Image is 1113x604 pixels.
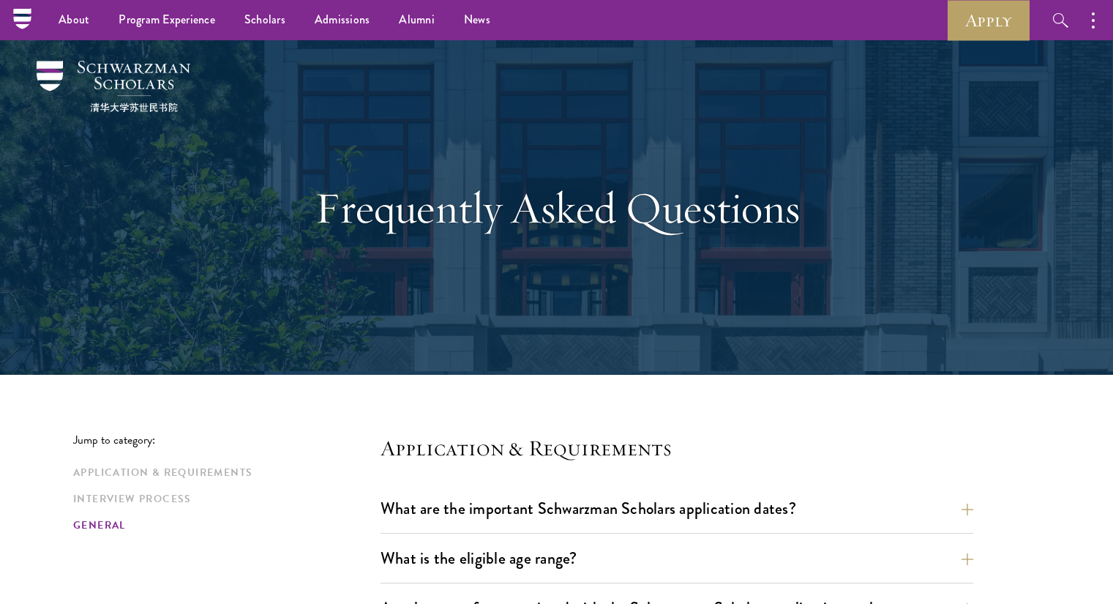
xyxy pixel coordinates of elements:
[73,518,372,533] a: General
[73,465,372,480] a: Application & Requirements
[304,182,809,234] h1: Frequently Asked Questions
[37,61,190,112] img: Schwarzman Scholars
[381,542,973,575] button: What is the eligible age range?
[381,492,973,525] button: What are the important Schwarzman Scholars application dates?
[381,433,973,463] h4: Application & Requirements
[73,433,381,447] p: Jump to category:
[73,491,372,507] a: Interview Process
